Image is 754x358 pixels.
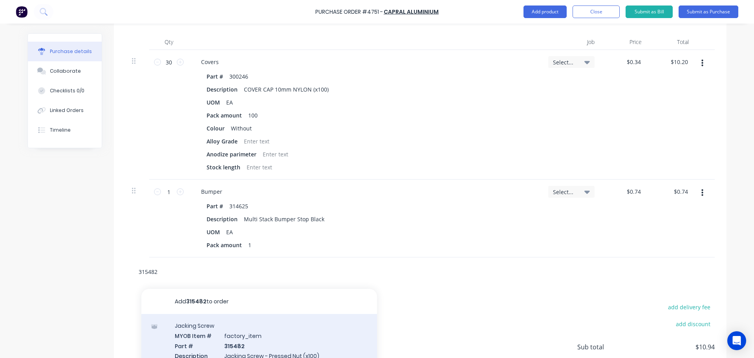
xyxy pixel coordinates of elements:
div: Open Intercom Messenger [727,331,746,350]
div: Job [542,34,601,50]
button: Linked Orders [28,101,102,120]
div: Without [228,123,255,134]
button: add discount [671,319,715,329]
span: Select... [553,58,576,66]
div: Bumper [195,186,229,197]
button: Submit as Purchase [679,6,738,18]
div: Pack amount [203,239,245,251]
button: Checklists 0/0 [28,81,102,101]
div: 300246 [226,71,251,82]
div: EA [223,226,236,238]
button: Collaborate [28,61,102,81]
div: Price [601,34,648,50]
div: 314625 [226,200,251,212]
div: Anodize parimeter [203,149,260,160]
div: Linked Orders [50,107,84,114]
div: 100 [245,110,261,121]
div: UOM [203,226,223,238]
div: Description [203,84,241,95]
button: Close [573,6,620,18]
div: Stock length [203,162,243,173]
div: Pack amount [203,110,245,121]
button: Add315482to order [141,289,377,314]
div: Checklists 0/0 [50,87,84,94]
div: Alloy Grade [203,136,241,147]
div: Qty [149,34,188,50]
button: Submit as Bill [626,6,673,18]
div: EA [223,97,236,108]
button: Purchase details [28,42,102,61]
img: Factory [16,6,27,18]
div: Total [648,34,695,50]
div: Part # [203,200,226,212]
div: Timeline [50,127,71,134]
div: Collaborate [50,68,81,75]
a: Capral Aluminium [384,8,439,16]
div: Purchase details [50,48,92,55]
input: Start typing to add a product... [138,264,295,279]
div: Part # [203,71,226,82]
div: UOM [203,97,223,108]
div: COVER CAP 10mm NYLON (x100) [241,84,332,95]
button: Timeline [28,120,102,140]
div: Covers [195,56,225,68]
div: Purchase Order #4751 - [315,8,383,16]
div: 1 [245,239,257,251]
button: Add product [523,6,567,18]
div: Description [203,213,241,225]
span: Sub total [577,342,636,352]
span: Select... [553,188,576,196]
span: $10.94 [636,342,715,352]
div: Colour [203,123,228,134]
button: add delivery fee [663,302,715,312]
div: Multi Stack Bumper Stop Black [241,213,328,225]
